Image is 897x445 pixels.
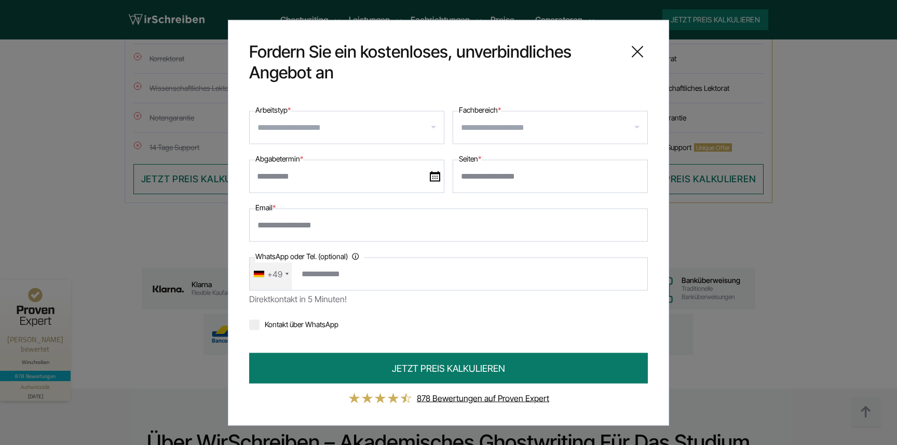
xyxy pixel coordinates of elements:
[249,290,648,307] div: Direktkontakt in 5 Minuten!
[430,171,440,181] img: date
[392,361,505,375] span: JETZT PREIS KALKULIEREN
[249,159,444,193] input: date
[255,152,303,165] label: Abgabetermin
[417,393,549,403] a: 878 Bewertungen auf Proven Expert
[255,250,364,262] label: WhatsApp oder Tel. (optional)
[255,201,276,213] label: Email
[249,353,648,383] button: JETZT PREIS KALKULIEREN
[267,265,282,282] div: +49
[255,103,291,116] label: Arbeitstyp
[459,152,481,165] label: Seiten
[250,258,292,290] div: Telephone country code
[249,41,619,83] span: Fordern Sie ein kostenloses, unverbindliches Angebot an
[249,319,338,328] label: Kontakt über WhatsApp
[459,103,501,116] label: Fachbereich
